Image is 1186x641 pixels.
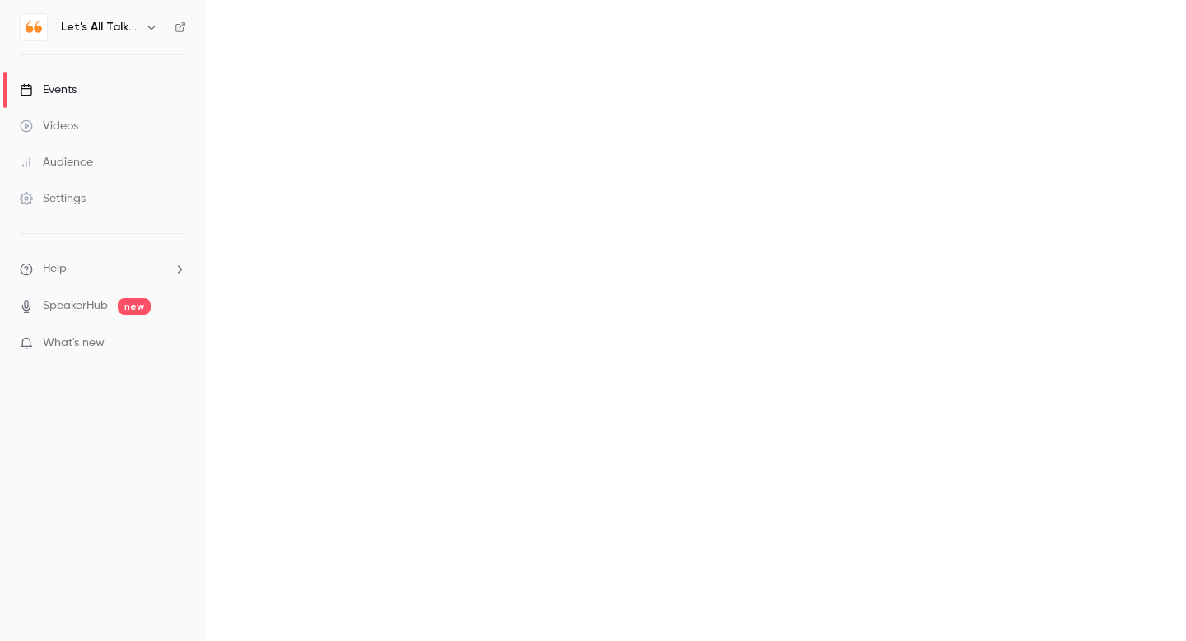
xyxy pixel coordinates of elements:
[43,260,67,278] span: Help
[20,118,78,134] div: Videos
[20,260,186,278] li: help-dropdown-opener
[21,14,47,40] img: Let's All Talk Mental Health
[20,190,86,207] div: Settings
[118,298,151,315] span: new
[43,297,108,315] a: SpeakerHub
[43,335,105,352] span: What's new
[20,82,77,98] div: Events
[20,154,93,171] div: Audience
[61,19,138,35] h6: Let's All Talk Mental Health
